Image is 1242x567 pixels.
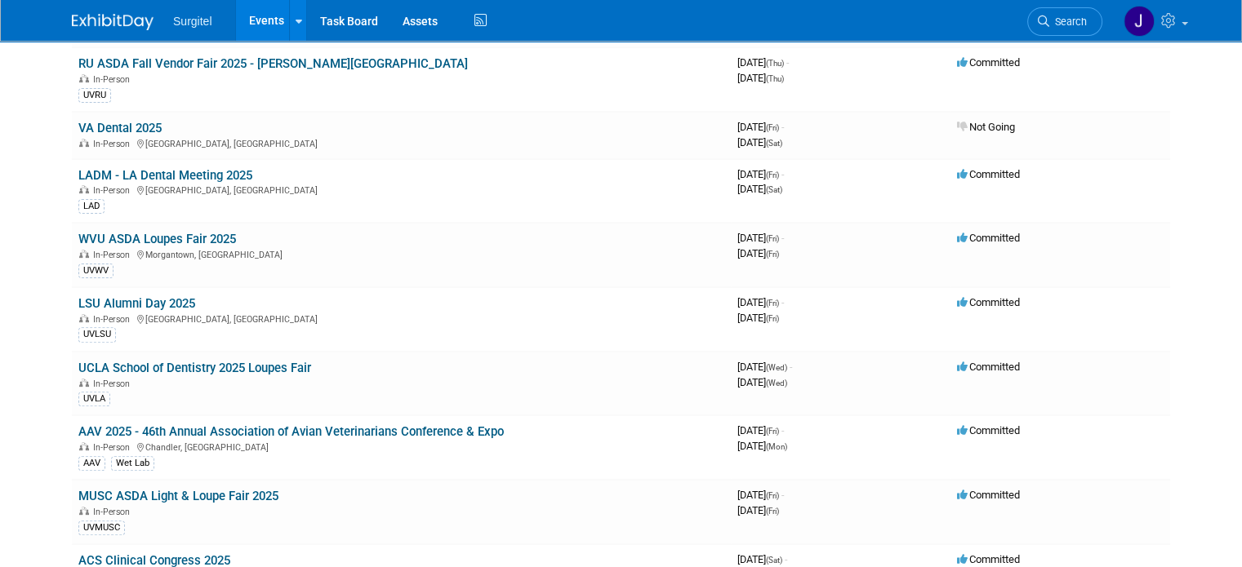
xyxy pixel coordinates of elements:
[737,553,787,565] span: [DATE]
[93,74,135,85] span: In-Person
[78,424,504,439] a: AAV 2025 - 46th Annual Association of Avian Veterinarians Conference & Expo
[93,185,135,196] span: In-Person
[766,123,779,132] span: (Fri)
[78,168,252,183] a: LADM - LA Dental Meeting 2025
[78,327,116,342] div: UVLSU
[766,59,784,68] span: (Thu)
[785,553,787,565] span: -
[766,442,787,451] span: (Mon)
[781,121,784,133] span: -
[737,440,787,452] span: [DATE]
[737,232,784,244] span: [DATE]
[957,56,1020,69] span: Committed
[781,424,784,436] span: -
[79,185,89,193] img: In-Person Event
[72,14,154,30] img: ExhibitDay
[737,489,784,501] span: [DATE]
[737,136,782,148] span: [DATE]
[737,183,782,195] span: [DATE]
[737,56,789,69] span: [DATE]
[957,553,1020,565] span: Committed
[737,312,779,324] span: [DATE]
[1027,7,1102,36] a: Search
[766,491,779,500] span: (Fri)
[957,296,1020,308] span: Committed
[78,456,105,471] div: AAV
[93,507,135,517] span: In-Person
[79,139,89,147] img: In-Person Event
[737,121,784,133] span: [DATE]
[781,489,784,501] span: -
[766,299,779,308] span: (Fri)
[78,56,468,71] a: RU ASDA Fall Vendor Fair 2025 - [PERSON_NAME][GEOGRAPHIC_DATA]
[78,199,105,214] div: LAD
[79,442,89,450] img: In-Person Event
[737,168,784,180] span: [DATE]
[93,250,135,260] span: In-Person
[737,361,792,373] span: [DATE]
[781,296,784,308] span: -
[766,556,782,565] span: (Sat)
[957,121,1015,133] span: Not Going
[737,296,784,308] span: [DATE]
[1049,16,1087,28] span: Search
[786,56,789,69] span: -
[93,442,135,453] span: In-Person
[1124,6,1155,37] img: Jason Mayosky
[93,314,135,325] span: In-Person
[737,72,784,84] span: [DATE]
[111,456,154,471] div: Wet Lab
[781,232,784,244] span: -
[79,314,89,322] img: In-Person Event
[766,427,779,436] span: (Fri)
[78,520,125,535] div: UVMUSC
[79,74,89,82] img: In-Person Event
[79,250,89,258] img: In-Person Event
[766,171,779,179] span: (Fri)
[766,139,782,148] span: (Sat)
[957,232,1020,244] span: Committed
[78,440,724,453] div: Chandler, [GEOGRAPHIC_DATA]
[766,314,779,323] span: (Fri)
[766,185,782,194] span: (Sat)
[78,264,114,278] div: UVWV
[957,361,1020,373] span: Committed
[78,183,724,196] div: [GEOGRAPHIC_DATA], [GEOGRAPHIC_DATA]
[766,234,779,243] span: (Fri)
[766,74,784,83] span: (Thu)
[737,504,779,516] span: [DATE]
[781,168,784,180] span: -
[78,361,311,375] a: UCLA School of Dentistry 2025 Loupes Fair
[79,379,89,387] img: In-Person Event
[79,507,89,515] img: In-Person Event
[78,121,162,135] a: VA Dental 2025
[78,312,724,325] div: [GEOGRAPHIC_DATA], [GEOGRAPHIC_DATA]
[78,88,111,103] div: UVRU
[957,489,1020,501] span: Committed
[737,424,784,436] span: [DATE]
[766,379,787,388] span: (Wed)
[78,392,110,406] div: UVLA
[957,424,1020,436] span: Committed
[790,361,792,373] span: -
[78,296,195,311] a: LSU Alumni Day 2025
[766,363,787,372] span: (Wed)
[78,489,278,503] a: MUSC ASDA Light & Loupe Fair 2025
[93,379,135,389] span: In-Person
[78,232,236,246] a: WVU ASDA Loupes Fair 2025
[737,247,779,259] span: [DATE]
[173,15,211,28] span: Surgitel
[766,250,779,259] span: (Fri)
[78,136,724,149] div: [GEOGRAPHIC_DATA], [GEOGRAPHIC_DATA]
[737,376,787,388] span: [DATE]
[78,247,724,260] div: Morgantown, [GEOGRAPHIC_DATA]
[766,507,779,516] span: (Fri)
[957,168,1020,180] span: Committed
[93,139,135,149] span: In-Person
